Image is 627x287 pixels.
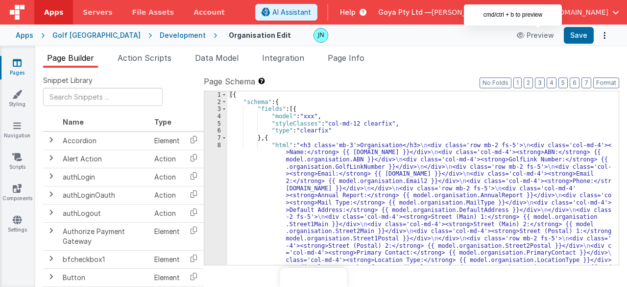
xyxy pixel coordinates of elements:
[150,222,184,250] td: Element
[150,250,184,268] td: Element
[204,127,227,134] div: 6
[564,27,594,44] button: Save
[59,168,150,186] td: authLogin
[132,7,174,17] span: File Assets
[150,168,184,186] td: Action
[262,53,304,63] span: Integration
[150,204,184,222] td: Action
[432,7,608,17] span: [PERSON_NAME][EMAIL_ADDRESS][DOMAIN_NAME]
[524,78,533,88] button: 2
[547,78,556,88] button: 4
[570,78,579,88] button: 6
[154,118,171,126] span: Type
[204,134,227,142] div: 7
[513,78,522,88] button: 1
[204,105,227,113] div: 3
[598,28,611,42] button: Options
[59,268,150,287] td: Button
[535,78,545,88] button: 3
[59,204,150,222] td: authLogout
[47,53,94,63] span: Page Builder
[150,150,184,168] td: Action
[43,88,163,106] input: Search Snippets ...
[204,120,227,128] div: 5
[43,76,93,85] span: Snippet Library
[340,7,356,17] span: Help
[16,30,33,40] div: Apps
[378,7,619,17] button: Goya Pty Ltd — [PERSON_NAME][EMAIL_ADDRESS][DOMAIN_NAME]
[328,53,364,63] span: Page Info
[83,7,112,17] span: Servers
[204,113,227,120] div: 4
[59,186,150,204] td: authLoginOauth
[59,222,150,250] td: Authorize Payment Gateway
[480,78,511,88] button: No Folds
[63,118,84,126] span: Name
[229,31,291,39] h4: Organisation Edit
[150,131,184,150] td: Element
[44,7,63,17] span: Apps
[593,78,619,88] button: Format
[150,186,184,204] td: Action
[59,250,150,268] td: bfcheckbox1
[195,53,239,63] span: Data Model
[204,91,227,99] div: 1
[464,4,562,26] div: cmd/ctrl + b to preview
[204,99,227,106] div: 2
[511,27,560,43] button: Preview
[378,7,432,17] span: Goya Pty Ltd —
[59,150,150,168] td: Alert Action
[314,28,328,42] img: 9a7c1e773ca3f73d57c61d8269375a74
[160,30,206,40] div: Development
[59,131,150,150] td: Accordion
[118,53,171,63] span: Action Scripts
[204,76,255,87] span: Page Schema
[558,78,568,88] button: 5
[52,30,141,40] div: Golf [GEOGRAPHIC_DATA]
[581,78,591,88] button: 7
[150,268,184,287] td: Element
[272,7,311,17] span: AI Assistant
[255,4,317,21] button: AI Assistant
